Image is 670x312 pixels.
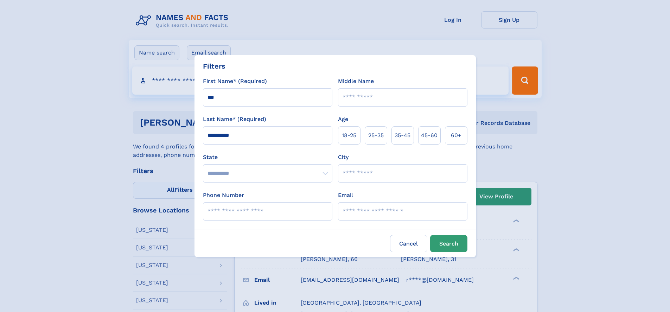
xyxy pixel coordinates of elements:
[451,131,461,140] span: 60+
[421,131,438,140] span: 45‑60
[338,191,353,199] label: Email
[342,131,356,140] span: 18‑25
[338,153,349,161] label: City
[203,115,266,123] label: Last Name* (Required)
[203,61,225,71] div: Filters
[203,77,267,85] label: First Name* (Required)
[203,191,244,199] label: Phone Number
[338,77,374,85] label: Middle Name
[368,131,384,140] span: 25‑35
[338,115,348,123] label: Age
[390,235,427,252] label: Cancel
[203,153,332,161] label: State
[395,131,410,140] span: 35‑45
[430,235,467,252] button: Search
